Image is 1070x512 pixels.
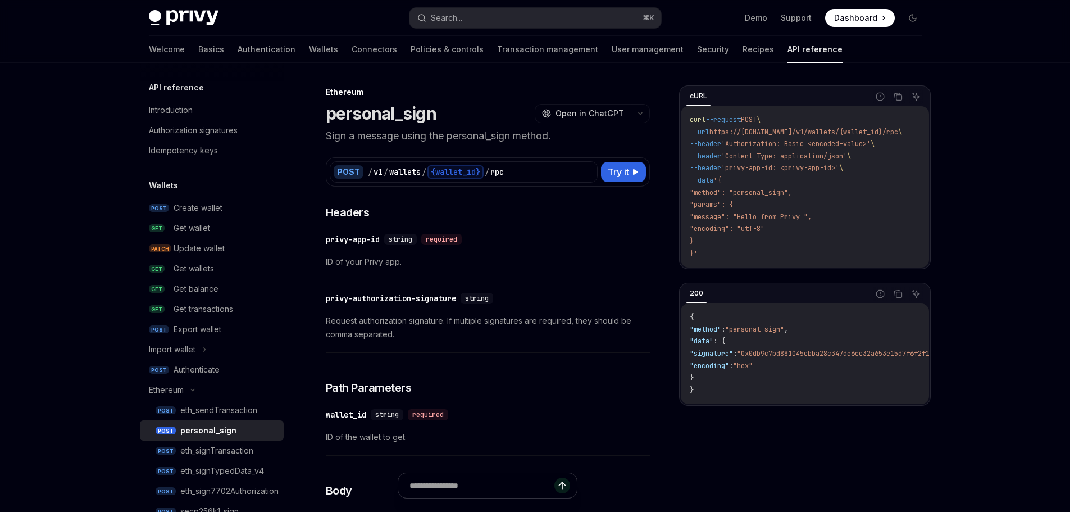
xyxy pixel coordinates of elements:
[149,224,165,233] span: GET
[733,349,737,358] span: :
[180,404,257,417] div: eth_sendTransaction
[686,287,707,300] div: 200
[690,188,792,197] span: "method": "personal_sign",
[326,293,456,304] div: privy-authorization-signature
[554,478,570,493] button: Send message
[427,165,484,179] div: {wallet_id}
[149,343,195,356] div: Import wallet
[643,13,654,22] span: ⌘ K
[149,81,204,94] h5: API reference
[721,164,839,173] span: 'privy-app-id: <privy-app-id>'
[690,325,721,334] span: "method"
[140,400,284,420] a: POSTeth_sendTransaction
[326,103,436,124] h1: personal_sign
[690,176,713,185] span: --data
[174,262,214,275] div: Get wallets
[873,89,887,104] button: Report incorrect code
[174,302,233,316] div: Get transactions
[904,9,922,27] button: Toggle dark mode
[787,36,843,63] a: API reference
[174,221,210,235] div: Get wallet
[140,481,284,501] a: POSTeth_sign7702Authorization
[713,176,721,185] span: '{
[156,427,176,435] span: POST
[909,287,923,301] button: Ask AI
[149,103,193,117] div: Introduction
[421,234,462,245] div: required
[690,200,733,209] span: "params": {
[326,314,650,341] span: Request authorization signature. If multiple signatures are required, they should be comma separa...
[156,447,176,455] span: POST
[326,87,650,98] div: Ethereum
[149,179,178,192] h5: Wallets
[140,259,284,279] a: GETGet wallets
[909,89,923,104] button: Ask AI
[140,141,284,161] a: Idempotency keys
[149,10,218,26] img: dark logo
[156,487,176,496] span: POST
[411,36,484,63] a: Policies & controls
[733,361,753,370] span: "hex"
[608,165,629,179] span: Try it
[485,166,489,178] div: /
[326,255,650,269] span: ID of your Privy app.
[781,12,812,24] a: Support
[690,115,705,124] span: curl
[334,165,363,179] div: POST
[891,89,905,104] button: Copy the contents from the code block
[409,8,661,28] button: Search...⌘K
[556,108,624,119] span: Open in ChatGPT
[326,409,366,420] div: wallet_id
[690,237,694,246] span: }
[729,361,733,370] span: :
[690,128,709,137] span: --url
[326,128,650,144] p: Sign a message using the personal_sign method.
[140,238,284,259] a: PATCHUpdate wallet
[309,36,338,63] a: Wallets
[690,152,721,161] span: --header
[690,249,698,258] span: }'
[149,244,171,253] span: PATCH
[686,89,711,103] div: cURL
[490,166,504,178] div: rpc
[725,325,784,334] span: "personal_sign"
[326,234,380,245] div: privy-app-id
[898,128,902,137] span: \
[873,287,887,301] button: Report incorrect code
[721,152,847,161] span: 'Content-Type: application/json'
[871,139,875,148] span: \
[156,467,176,475] span: POST
[690,361,729,370] span: "encoding"
[140,360,284,380] a: POSTAuthenticate
[174,323,221,336] div: Export wallet
[690,349,733,358] span: "signature"
[149,36,185,63] a: Welcome
[690,337,713,346] span: "data"
[156,406,176,415] span: POST
[690,386,694,395] span: }
[721,139,871,148] span: 'Authorization: Basic <encoded-value>'
[839,164,843,173] span: \
[140,120,284,141] a: Authorization signatures
[140,319,284,339] a: POSTExport wallet
[140,218,284,238] a: GETGet wallet
[149,383,184,397] div: Ethereum
[368,166,372,178] div: /
[140,461,284,481] a: POSTeth_signTypedData_v4
[741,115,757,124] span: POST
[743,36,774,63] a: Recipes
[497,36,598,63] a: Transaction management
[690,312,694,321] span: {
[180,484,279,498] div: eth_sign7702Authorization
[149,366,169,374] span: POST
[180,424,236,437] div: personal_sign
[140,299,284,319] a: GETGet transactions
[408,409,448,420] div: required
[180,464,264,478] div: eth_signTypedData_v4
[374,166,383,178] div: v1
[140,441,284,461] a: POSTeth_signTransaction
[721,325,725,334] span: :
[690,164,721,173] span: --header
[140,420,284,441] a: POSTpersonal_sign
[149,265,165,273] span: GET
